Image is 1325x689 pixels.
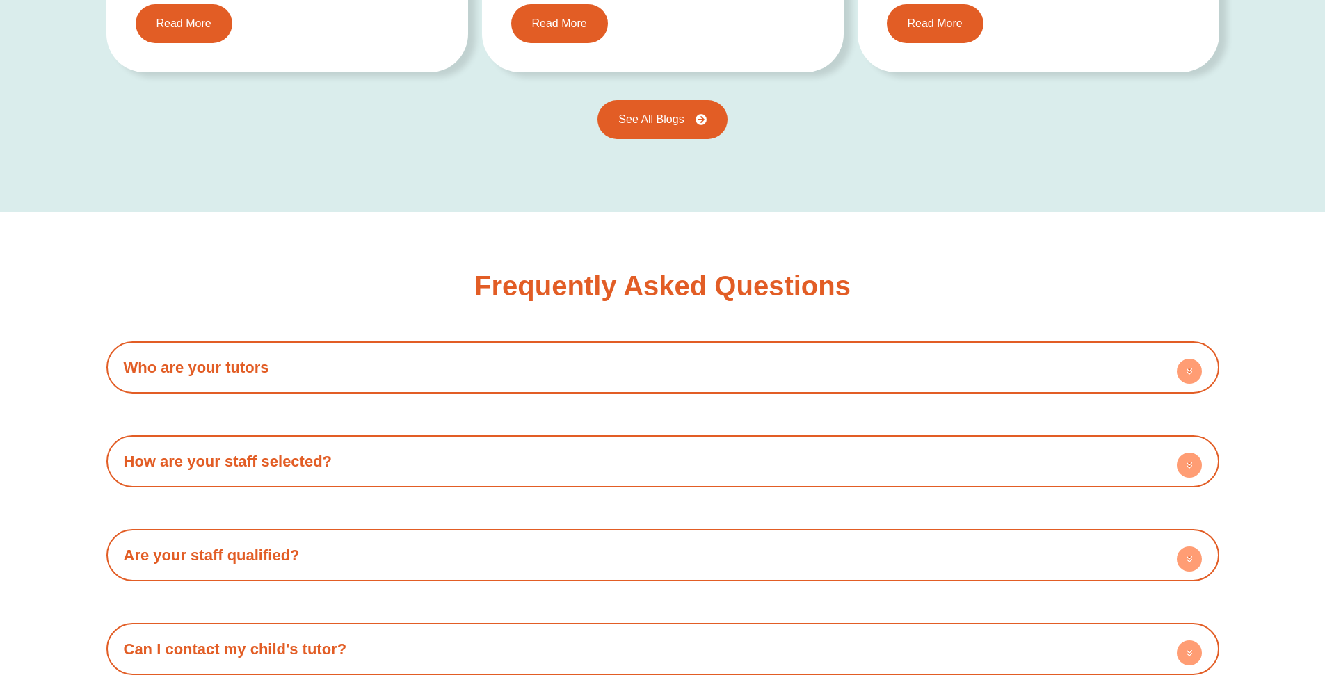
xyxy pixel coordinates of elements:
[113,630,1212,668] h4: Can I contact my child's tutor?
[511,4,608,43] a: Read More
[113,348,1212,387] h4: Who are your tutors
[156,18,211,29] span: Read More
[887,4,983,43] a: Read More
[124,546,300,564] a: Are your staff qualified?
[1093,532,1325,689] iframe: Chat Widget
[124,640,347,658] a: Can I contact my child's tutor?
[136,4,232,43] a: Read More
[532,18,587,29] span: Read More
[113,442,1212,480] h4: How are your staff selected?
[124,453,332,470] a: How are your staff selected?
[908,18,963,29] span: Read More
[618,114,684,125] span: See All Blogs
[597,100,727,139] a: See All Blogs
[113,536,1212,574] h4: Are your staff qualified?
[124,359,269,376] a: Who are your tutors
[474,272,851,300] h3: Frequently Asked Questions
